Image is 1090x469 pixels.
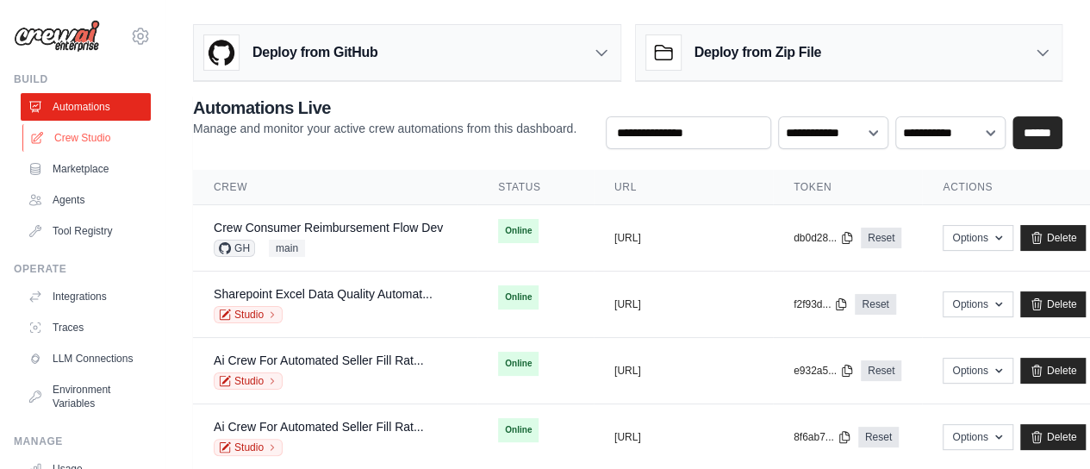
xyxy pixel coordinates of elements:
span: GH [214,240,255,257]
a: Ai Crew For Automated Seller Fill Rat... [214,353,424,367]
p: Manage and monitor your active crew automations from this dashboard. [193,120,576,137]
a: Marketplace [21,155,151,183]
h3: Deploy from Zip File [694,42,821,63]
a: Crew Consumer Reimbursement Flow Dev [214,221,443,234]
img: Logo [14,20,100,53]
a: Reset [861,360,901,381]
a: Reset [855,294,895,315]
button: Options [943,291,1012,317]
h3: Deploy from GitHub [252,42,377,63]
span: Online [498,418,539,442]
div: Operate [14,262,151,276]
a: LLM Connections [21,345,151,372]
a: Delete [1020,225,1087,251]
th: Token [773,170,922,205]
a: Delete [1020,358,1087,384]
div: Manage [14,435,151,448]
a: Studio [214,372,283,390]
a: Environment Variables [21,376,151,417]
button: Options [943,225,1012,251]
button: 8f6ab7... [794,430,851,444]
span: Online [498,352,539,376]
a: Studio [214,439,283,456]
th: URL [594,170,773,205]
img: GitHub Logo [204,35,239,70]
span: Online [498,219,539,243]
button: Options [943,358,1012,384]
span: Online [498,285,539,310]
a: Ai Crew For Automated Seller Fill Rat... [214,420,424,434]
a: Automations [21,93,151,121]
a: Delete [1020,291,1087,317]
h2: Automations Live [193,96,576,120]
button: db0d28... [794,231,854,245]
a: Tool Registry [21,217,151,245]
a: Integrations [21,283,151,310]
div: Build [14,72,151,86]
span: main [269,240,305,257]
th: Crew [193,170,477,205]
th: Status [477,170,594,205]
a: Studio [214,306,283,323]
button: f2f93d... [794,297,848,311]
a: Traces [21,314,151,341]
a: Reset [858,427,899,447]
iframe: Chat Widget [1004,386,1090,469]
a: Crew Studio [22,124,153,152]
a: Reset [861,228,901,248]
button: Options [943,424,1012,450]
a: Agents [21,186,151,214]
a: Sharepoint Excel Data Quality Automat... [214,287,433,301]
button: e932a5... [794,364,854,378]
